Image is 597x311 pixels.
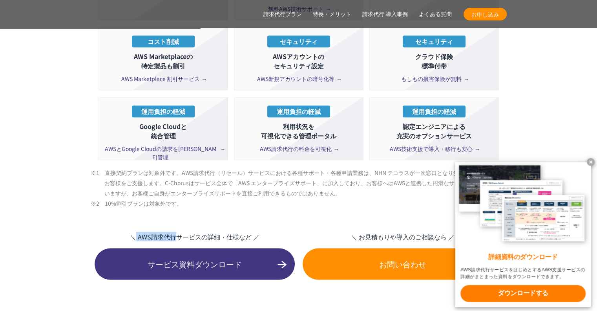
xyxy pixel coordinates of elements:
p: 運用負担の軽減 [132,106,195,118]
span: AWS請求代行の料金を可視化 [260,145,337,153]
p: 運用負担の軽減 [403,106,466,118]
p: セキュリティ [267,36,330,48]
a: 請求代行 導入事例 [362,10,408,18]
a: お問い合わせ [303,248,503,280]
a: 特長・メリット [313,10,351,18]
x-t: 詳細資料のダウンロード [460,253,586,262]
p: コスト削減 [132,36,195,48]
span: もしもの損害保険が無料 [401,75,467,83]
a: AWS技術支援で導入・移行も安心 [374,145,495,153]
span: お申し込み [464,10,507,18]
p: セキュリティ [403,36,466,48]
a: 詳細資料のダウンロード AWS請求代行サービスをはじめとするAWS支援サービスの詳細がまとまった資料をダウンロードできます。 ダウンロードする [455,162,591,307]
a: よくある質問 [419,10,452,18]
a: AWS新規アカウントの暗号化等 [238,75,359,83]
span: お問い合わせ [303,258,503,270]
a: お申し込み [464,8,507,20]
p: 認定エンジニアによる 充実のオプションサービス [374,121,495,140]
p: AWSアカウントの セキュリティ設定 [238,52,359,70]
a: サービス資料ダウンロード [95,248,295,280]
a: 請求代行プラン [263,10,302,18]
p: クラウド保険 標準付帯 [374,52,495,70]
a: AWS Marketplace 割引サービス [103,75,224,83]
span: AWS Marketplace 割引サービス [121,75,205,83]
span: ＼ お見積もりや導入のご相談なら ／ [303,232,503,241]
a: もしもの損害保険が無料 [374,75,495,83]
li: ※1 直接契約プランは対象外です。AWS請求代行（リセール）サービスにおける各種サポート・各種申請業務は、NHN テコラスが一次窓口となり独自サポートとしてお客様をご支援します。C-Chorus... [104,167,507,198]
a: 無料AWS技術サポート [238,5,359,13]
span: サービス資料ダウンロード [95,258,295,270]
p: AWS Marketplaceの 特定製品も割引 [103,52,224,70]
a: AWS請求代行の料金を可視化 [238,145,359,153]
p: 利用状況を 可視化できる管理ポータル [238,121,359,140]
span: ＼ AWS請求代行サービスの詳細・仕様など ／ [95,232,295,241]
x-t: AWS請求代行サービスをはじめとするAWS支援サービスの詳細がまとまった資料をダウンロードできます。 [460,267,586,280]
x-t: ダウンロードする [460,285,586,302]
a: AWSとGoogle Cloudの請求を[PERSON_NAME]管理 [103,145,224,161]
span: AWS新規アカウントの暗号化等 [257,75,340,83]
span: AWS技術支援で導入・移行も安心 [390,145,478,153]
p: 運用負担の軽減 [267,106,330,118]
li: ※2 10%割引プランは対象外です。 [104,198,507,208]
span: 無料AWS技術サポート [268,5,329,13]
p: Google Cloudと 統合管理 [103,121,224,140]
